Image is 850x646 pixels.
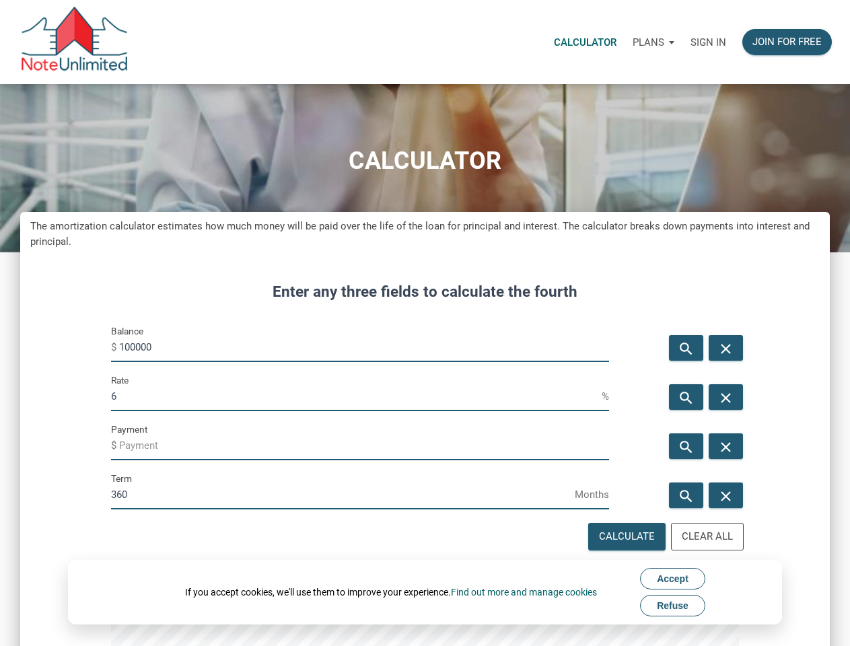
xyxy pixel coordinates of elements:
h5: The amortization calculator estimates how much money will be paid over the life of the loan for p... [30,219,820,250]
div: Clear All [682,529,733,544]
div: Calculate [599,529,655,544]
input: Term [111,479,575,509]
div: If you accept cookies, we'll use them to improve your experience. [185,585,597,599]
input: Rate [111,381,602,411]
button: search [669,335,703,361]
button: search [669,482,703,508]
button: close [709,482,743,508]
a: Find out more and manage cookies [451,587,597,598]
i: close [718,340,734,357]
button: search [669,384,703,410]
span: Months [575,484,609,505]
div: Join for free [752,34,822,50]
span: $ [111,336,119,358]
h1: CALCULATOR [10,147,840,175]
a: Sign in [682,21,734,63]
a: Plans [625,21,682,63]
img: NoteUnlimited [20,7,129,77]
button: close [709,433,743,459]
button: Join for free [742,29,832,55]
button: Calculate [588,523,666,550]
span: Accept [657,573,688,584]
button: Clear All [671,523,744,550]
i: search [678,439,695,456]
button: close [709,384,743,410]
a: Calculator [546,21,625,63]
i: search [678,390,695,406]
i: search [678,488,695,505]
button: close [709,335,743,361]
i: close [718,390,734,406]
label: Payment [111,421,147,437]
i: search [678,340,695,357]
span: % [602,386,609,407]
span: Refuse [657,600,688,611]
button: Refuse [640,595,705,616]
button: Plans [625,22,682,63]
i: close [718,488,734,505]
a: Join for free [734,21,840,63]
label: Rate [111,372,129,388]
span: $ [111,435,119,456]
h4: Enter any three fields to calculate the fourth [111,281,738,303]
input: Payment [119,430,609,460]
button: search [669,433,703,459]
label: Balance [111,323,143,339]
i: close [718,439,734,456]
button: Accept [640,568,705,589]
p: Plans [633,36,664,48]
p: Sign in [690,36,726,48]
input: Balance [119,332,609,362]
label: Term [111,470,132,487]
p: Calculator [554,36,616,48]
